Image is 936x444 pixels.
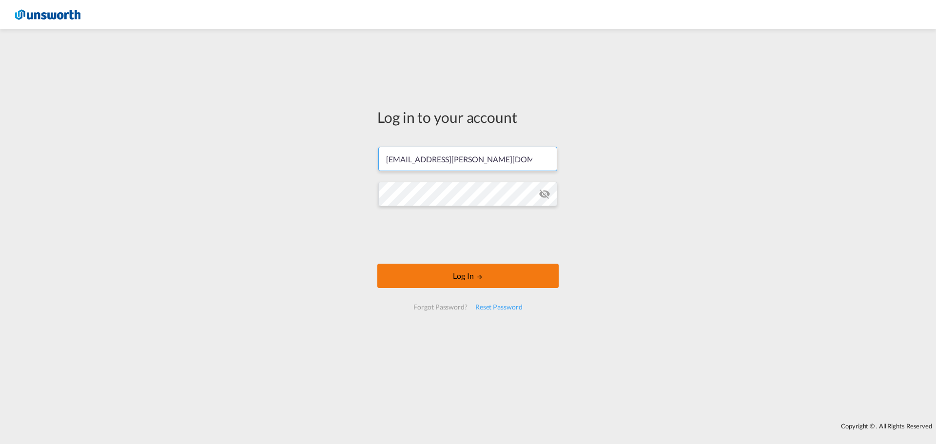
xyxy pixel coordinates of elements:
div: Log in to your account [377,107,559,127]
button: LOGIN [377,264,559,288]
div: Forgot Password? [409,298,471,316]
div: Reset Password [471,298,526,316]
img: 3748d800213711f08852f18dcb6d8936.jpg [15,4,80,26]
iframe: reCAPTCHA [394,216,542,254]
md-icon: icon-eye-off [539,188,550,200]
input: Enter email/phone number [378,147,557,171]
